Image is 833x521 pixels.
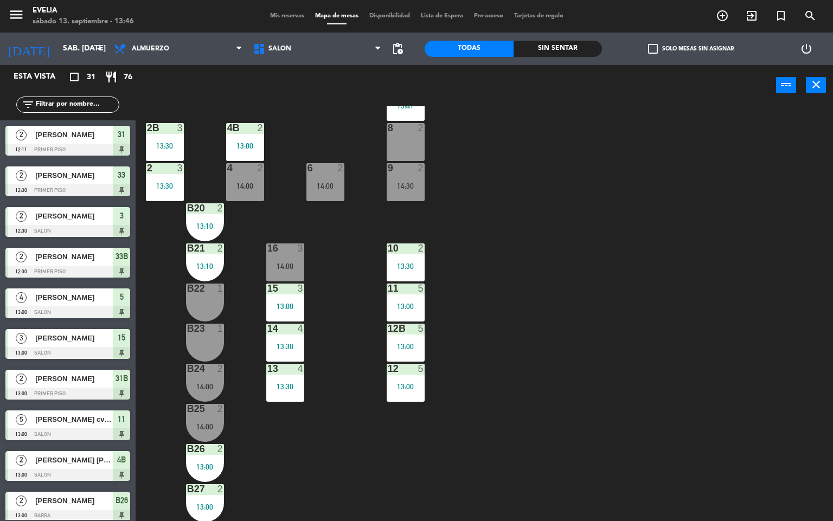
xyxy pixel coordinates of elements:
span: Tarjetas de regalo [509,13,569,19]
span: 3 [16,333,27,344]
span: 33 [118,169,125,182]
div: 13:00 [186,463,224,471]
div: 14:00 [186,423,224,430]
div: 13:00 [186,503,224,511]
div: 2 [217,203,224,213]
div: 5 [418,324,425,333]
i: menu [8,7,24,23]
span: [PERSON_NAME] [35,332,113,344]
span: 4 [16,292,27,303]
label: Solo mesas sin asignar [648,44,734,54]
button: power_input [776,77,796,93]
div: 2 [418,123,425,133]
span: 15 [118,331,125,344]
span: 2 [16,170,27,181]
span: Almuerzo [132,45,169,53]
span: SALON [268,45,291,53]
span: Pre-acceso [469,13,509,19]
div: 13:30 [266,383,304,390]
div: Todas [425,41,514,57]
div: 16 [267,243,268,253]
div: 2 [217,444,224,454]
div: 13:30 [387,262,425,270]
span: [PERSON_NAME] [35,373,113,384]
span: [PERSON_NAME] [35,251,113,262]
div: B20 [187,203,188,213]
span: pending_actions [391,42,404,55]
span: 31 [118,128,125,141]
div: 5 [418,284,425,293]
i: close [810,78,823,91]
div: 4 [298,324,304,333]
div: 13:30 [266,343,304,350]
span: Mis reservas [265,13,310,19]
span: Disponibilidad [364,13,415,19]
i: arrow_drop_down [93,42,106,55]
div: 14:30 [387,182,425,190]
div: 2 [258,163,264,173]
div: B25 [187,404,188,414]
div: Sin sentar [514,41,603,57]
div: 4B [227,123,228,133]
div: 5 [418,364,425,374]
div: B22 [187,284,188,293]
i: turned_in_not [774,9,787,22]
div: 3 [298,284,304,293]
button: close [806,77,826,93]
span: 2 [16,252,27,262]
span: check_box_outline_blank [648,44,658,54]
button: menu [8,7,24,27]
span: 33B [116,250,128,263]
div: 14:00 [306,182,344,190]
div: Evelia [33,5,134,16]
span: B26 [116,494,128,507]
span: [PERSON_NAME] cveczilberg1 [35,414,113,425]
div: 13:10 [186,222,224,230]
div: 13:00 [266,303,304,310]
div: 2 [217,484,224,494]
span: 3 [120,209,124,222]
i: search [804,9,817,22]
span: 5 [120,291,124,304]
div: B24 [187,364,188,374]
div: 14:00 [186,383,224,390]
div: 13:30 [146,182,184,190]
div: 13:00 [387,343,425,350]
div: Esta vista [5,70,78,83]
div: 13:30 [146,142,184,150]
i: add_circle_outline [716,9,729,22]
span: 2 [16,496,27,506]
div: 2 [338,163,344,173]
span: [PERSON_NAME] [35,495,113,506]
div: 14:00 [226,182,264,190]
div: 1 [217,284,224,293]
div: 13:41 [387,102,425,110]
div: 2 [217,243,224,253]
span: 2 [16,211,27,222]
span: [PERSON_NAME] [35,292,113,303]
div: 4 [227,163,228,173]
i: power_input [780,78,793,91]
div: 15 [267,284,268,293]
div: B26 [187,444,188,454]
span: 2 [16,455,27,466]
span: [PERSON_NAME] [35,129,113,140]
div: 2 [258,123,264,133]
span: Mapa de mesas [310,13,364,19]
div: 13:00 [387,303,425,310]
i: crop_square [68,70,81,83]
div: 3 [298,243,304,253]
span: [PERSON_NAME] [PERSON_NAME] [35,454,113,466]
span: 2 [16,374,27,384]
input: Filtrar por nombre... [35,99,119,111]
span: 2 [16,130,27,140]
div: B21 [187,243,188,253]
span: 5 [16,414,27,425]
